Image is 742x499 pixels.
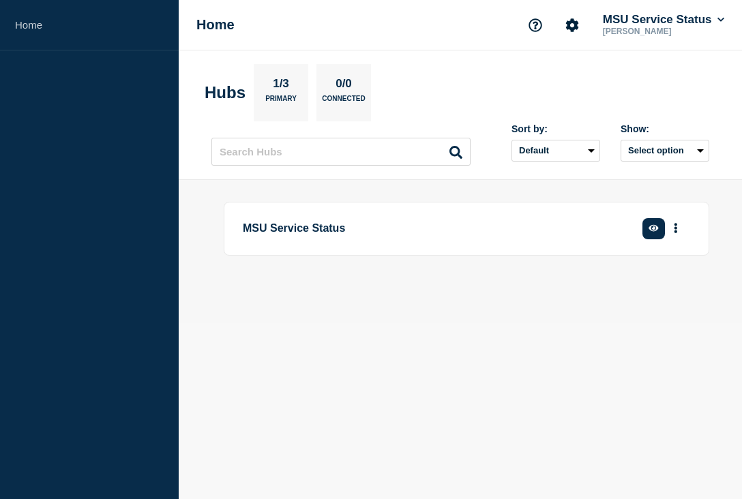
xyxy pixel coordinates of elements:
button: Support [521,11,550,40]
div: Show: [621,123,709,134]
div: Sort by: [511,123,600,134]
input: Search Hubs [211,138,471,166]
p: 1/3 [268,77,295,95]
p: Connected [322,95,365,109]
p: [PERSON_NAME] [600,27,727,36]
button: Select option [621,140,709,162]
button: MSU Service Status [600,13,727,27]
h2: Hubs [205,83,246,102]
button: More actions [667,216,685,241]
p: MSU Service Status [243,216,610,241]
p: 0/0 [331,77,357,95]
h1: Home [196,17,235,33]
select: Sort by [511,140,600,162]
button: Account settings [558,11,587,40]
p: Primary [265,95,297,109]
